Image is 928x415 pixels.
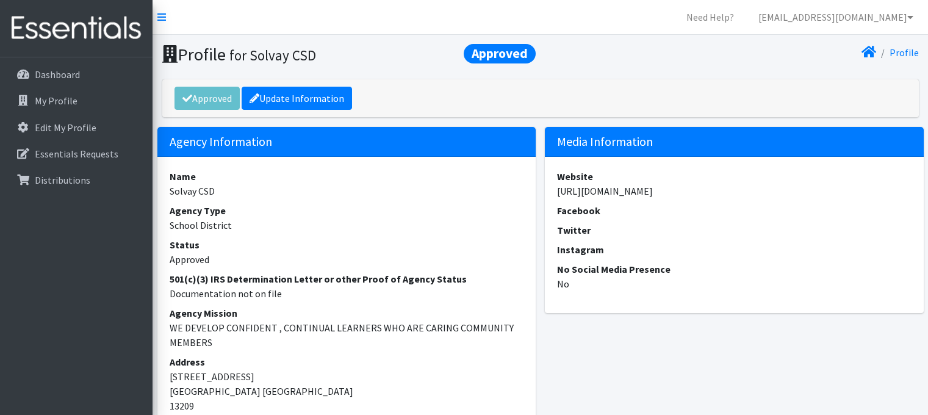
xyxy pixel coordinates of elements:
dd: [URL][DOMAIN_NAME] [557,184,912,198]
span: Approved [464,44,536,63]
a: [EMAIL_ADDRESS][DOMAIN_NAME] [749,5,923,29]
p: Essentials Requests [35,148,118,160]
a: Dashboard [5,62,148,87]
h5: Agency Information [157,127,536,157]
dd: Documentation not on file [170,286,524,301]
img: HumanEssentials [5,8,148,49]
dt: Status [170,237,524,252]
a: My Profile [5,88,148,113]
dt: Facebook [557,203,912,218]
a: Distributions [5,168,148,192]
p: My Profile [35,95,77,107]
p: Dashboard [35,68,80,81]
dd: School District [170,218,524,233]
dt: Agency Mission [170,306,524,320]
dt: Agency Type [170,203,524,218]
dt: Twitter [557,223,912,237]
a: Essentials Requests [5,142,148,166]
a: Edit My Profile [5,115,148,140]
dd: WE DEVELOP CONFIDENT , CONTINUAL LEARNERS WHO ARE CARING COMMUNITY MEMBERS [170,320,524,350]
p: Edit My Profile [35,121,96,134]
a: Update Information [242,87,352,110]
dt: Website [557,169,912,184]
a: Need Help? [677,5,744,29]
dd: No [557,276,912,291]
h5: Media Information [545,127,924,157]
h1: Profile [162,44,536,65]
dd: Approved [170,252,524,267]
p: Distributions [35,174,90,186]
small: for Solvay CSD [229,46,316,64]
dt: 501(c)(3) IRS Determination Letter or other Proof of Agency Status [170,272,524,286]
address: [STREET_ADDRESS] [GEOGRAPHIC_DATA] [GEOGRAPHIC_DATA] 13209 [170,355,524,413]
dt: No Social Media Presence [557,262,912,276]
dt: Instagram [557,242,912,257]
dt: Name [170,169,524,184]
a: Profile [890,46,919,59]
dd: Solvay CSD [170,184,524,198]
strong: Address [170,356,205,368]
